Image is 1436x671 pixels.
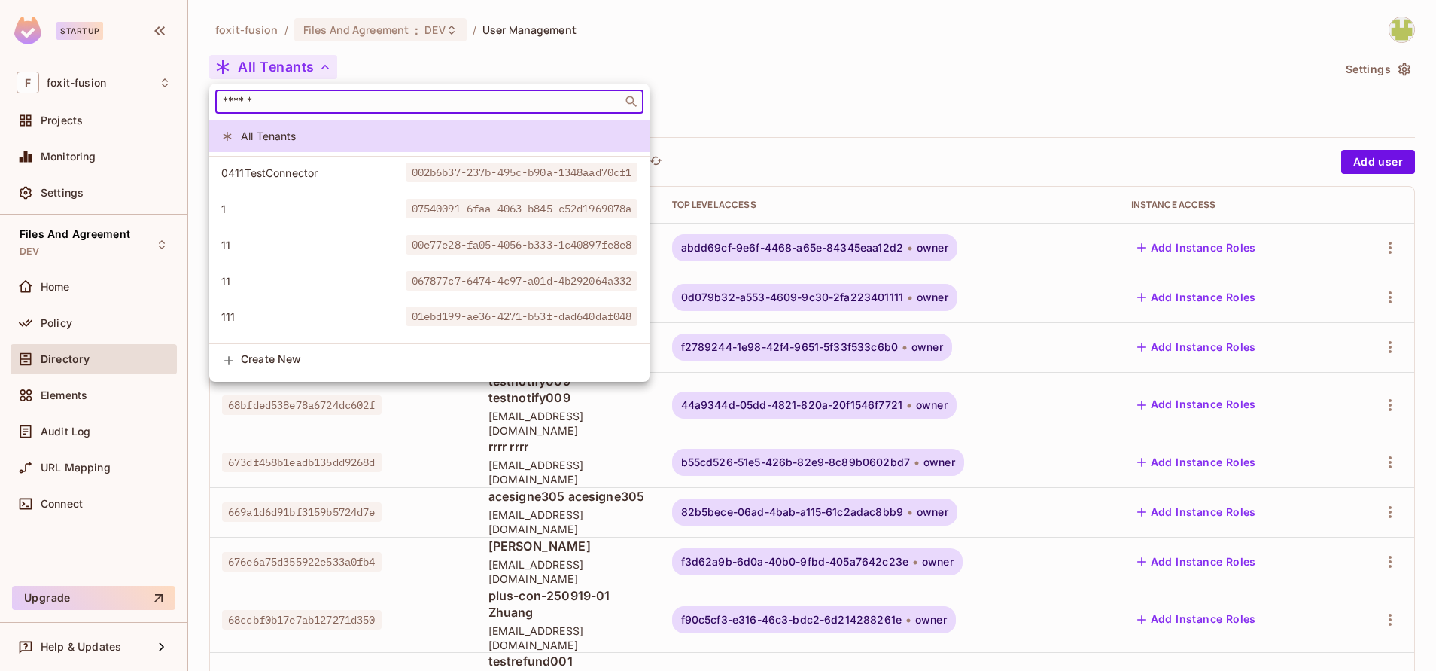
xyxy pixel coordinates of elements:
div: Show only users with a role in this tenant: 0411TestConnector [209,157,650,189]
span: All Tenants [241,129,637,143]
span: Create New [241,353,637,365]
span: 1 [221,202,406,216]
span: 11 [221,274,406,288]
span: 01ebd199-ae36-4271-b53f-dad640daf048 [406,307,638,326]
div: Show only users with a role in this tenant: 111 [209,300,650,333]
span: 0411TestConnector [221,166,406,180]
div: Show only users with a role in this tenant: 11 [209,265,650,297]
span: 07540091-6faa-4063-b845-c52d1969078a [406,199,638,218]
div: Show only users with a role in this tenant: 1 [209,193,650,225]
div: Show only users with a role in this tenant: 11 [209,229,650,261]
span: 04dbe511-41ff-49c5-9a82-523c5890370f [406,343,638,362]
span: 002b6b37-237b-495c-b90a-1348aad70cf1 [406,163,638,182]
span: 067877c7-6474-4c97-a01d-4b292064a332 [406,271,638,291]
span: 11 [221,238,406,252]
span: 00e77e28-fa05-4056-b333-1c40897fe8e8 [406,235,638,255]
div: Show only users with a role in this tenant: 111 [209,337,650,369]
span: 111 [221,310,406,324]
